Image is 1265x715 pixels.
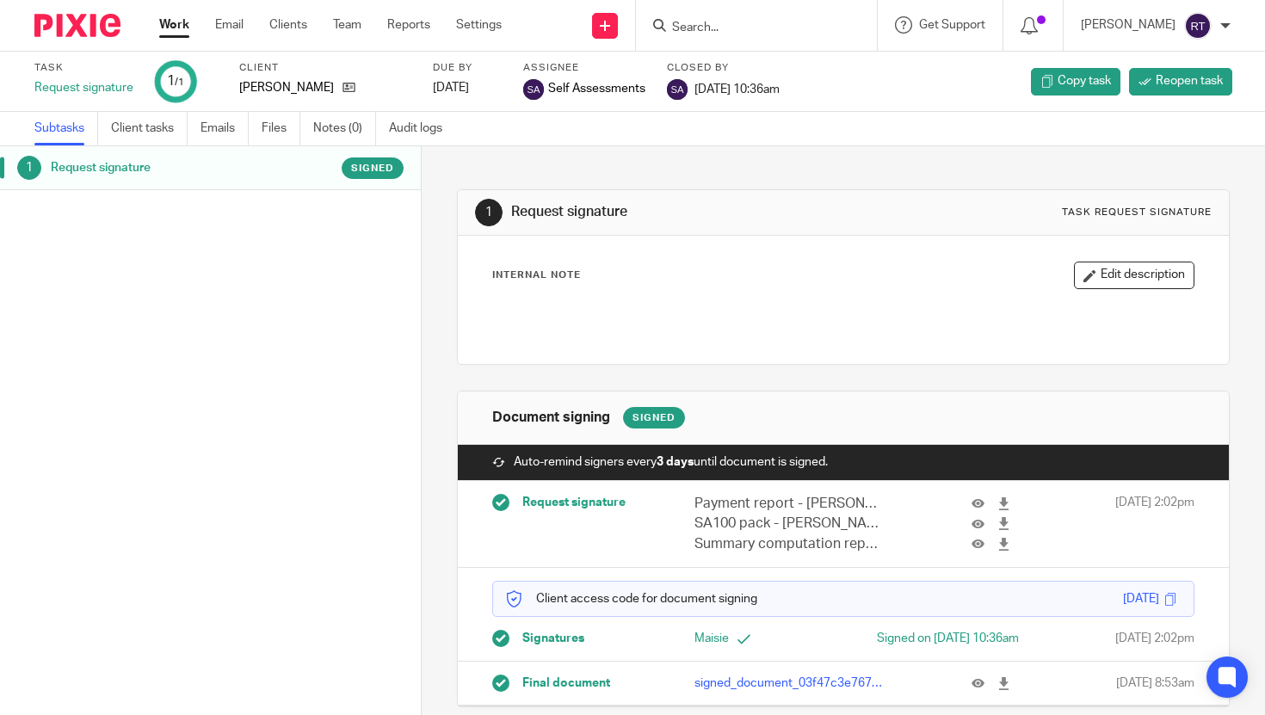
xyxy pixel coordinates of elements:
a: Work [159,16,189,34]
p: Internal Note [492,268,581,282]
div: 1 [167,71,184,91]
div: Task request signature [1062,206,1212,219]
a: Files [262,112,300,145]
p: [PERSON_NAME] [1081,16,1176,34]
label: Client [239,61,411,75]
span: Reopen task [1156,72,1223,89]
span: Request signature [522,494,626,511]
a: Settings [456,16,502,34]
a: Reports [387,16,430,34]
div: 1 [17,156,41,180]
h1: Request signature [511,203,879,221]
span: Signatures [522,630,584,647]
p: Maisie [694,630,843,647]
img: svg%3E [1184,12,1212,40]
span: [DATE] 8:53am [1116,675,1194,692]
label: Task [34,61,133,75]
img: svg%3E [667,79,688,100]
a: Email [215,16,244,34]
span: Self Assessments [548,80,645,97]
p: Client access code for document signing [506,590,757,607]
label: Assignee [523,61,645,75]
div: Signed [623,407,685,428]
p: Payment report - [PERSON_NAME] - 2025 (1).pdf [694,494,884,514]
p: signed_document_03f47c3e76754d2bb86dd0c7ec52ca79.pdf [694,675,884,692]
div: [DATE] [1123,590,1159,607]
div: Request signature [34,79,133,96]
a: Reopen task [1129,68,1232,96]
a: Emails [201,112,249,145]
label: Closed by [667,61,780,75]
span: Copy task [1058,72,1111,89]
img: Pixie [34,14,120,37]
p: [PERSON_NAME] [239,79,334,96]
label: Due by [433,61,502,75]
a: Notes (0) [313,112,376,145]
div: [DATE] [433,79,502,96]
p: SA100 pack - [PERSON_NAME] - 2025 (1).pdf [694,514,884,533]
a: Subtasks [34,112,98,145]
span: Final document [522,675,610,692]
strong: 3 days [657,456,694,468]
h1: Request signature [51,155,287,181]
div: Signed on [DATE] 10:36am [870,630,1019,647]
h1: Document signing [492,409,610,427]
span: Get Support [919,19,985,31]
img: svg%3E [523,79,544,100]
a: Clients [269,16,307,34]
small: /1 [175,77,184,87]
a: Team [333,16,361,34]
p: Summary computation report - [PERSON_NAME] - 2025 (1).pdf [694,534,884,554]
span: [DATE] 10:36am [694,83,780,95]
a: Client tasks [111,112,188,145]
a: Audit logs [389,112,455,145]
button: Edit description [1074,262,1194,289]
span: Auto-remind signers every until document is signed. [514,453,828,471]
span: [DATE] 2:02pm [1115,494,1194,554]
a: Copy task [1031,68,1120,96]
span: [DATE] 2:02pm [1115,630,1194,647]
div: 1 [475,199,503,226]
span: Signed [351,161,394,176]
input: Search [670,21,825,36]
